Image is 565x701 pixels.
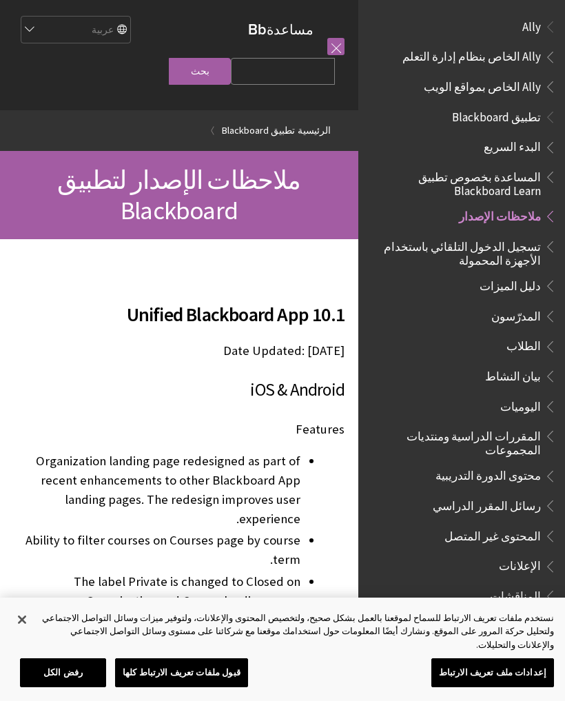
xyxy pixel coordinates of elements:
[115,658,248,687] button: قبول ملفات تعريف الارتباط كلها
[14,572,300,611] li: The label Private is changed to Closed on Organization and Course landing pages.
[431,658,554,687] button: إعدادات ملف تعريف الارتباط
[499,555,541,573] span: الإعلانات
[480,274,541,293] span: دليل الميزات
[491,305,541,323] span: المدرّسون
[375,165,541,198] span: المساعدة بخصوص تطبيق Blackboard Learn
[39,611,554,652] div: نستخدم ملفات تعريف الارتباط للسماح لموقعنا بالعمل بشكل صحيح، ولتخصيص المحتوى والإعلانات، ولتوفير ...
[375,235,541,267] span: تسجيل الدخول التلقائي باستخدام الأجهزة المحمولة
[459,205,541,223] span: ملاحظات الإصدار
[435,465,541,483] span: محتوى الدورة التدريبية
[484,136,541,154] span: البدء السريع
[7,605,37,635] button: إغلاق
[490,585,541,603] span: المناقشات
[444,525,541,543] span: المحتوى غير المتصل
[298,122,331,139] a: الرئيسية
[452,105,541,124] span: تطبيق Blackboard
[14,283,345,329] h2: Unified Blackboard App 10.1
[248,21,314,38] a: مساعدةBb
[485,365,541,383] span: بيان النشاط
[14,420,345,438] p: Features
[402,45,541,64] span: Ally الخاص بنظام إدارة التعلم
[500,395,541,414] span: اليوميات
[506,335,541,354] span: الطلاب
[522,15,541,34] span: Ally
[14,451,300,529] li: Organization landing page redesigned as part of recent enhancements to other Blackboard App landi...
[169,58,231,85] input: بحث
[222,122,295,139] a: تطبيق Blackboard
[20,658,106,687] button: رفض الكل
[20,17,130,44] select: Site Language Selector
[14,342,345,360] p: Date Updated: [DATE]
[367,15,557,99] nav: Book outline for Anthology Ally Help
[433,494,541,513] span: رسائل المقرر الدراسي
[375,425,541,457] span: المقررات الدراسية ومنتديات المجموعات
[14,531,300,569] li: Ability to filter courses on Courses page by course term.
[14,377,345,403] h3: iOS & Android
[57,164,300,226] span: ملاحظات الإصدار لتطبيق Blackboard
[424,75,541,94] span: Ally الخاص بمواقع الويب
[248,21,267,39] strong: Bb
